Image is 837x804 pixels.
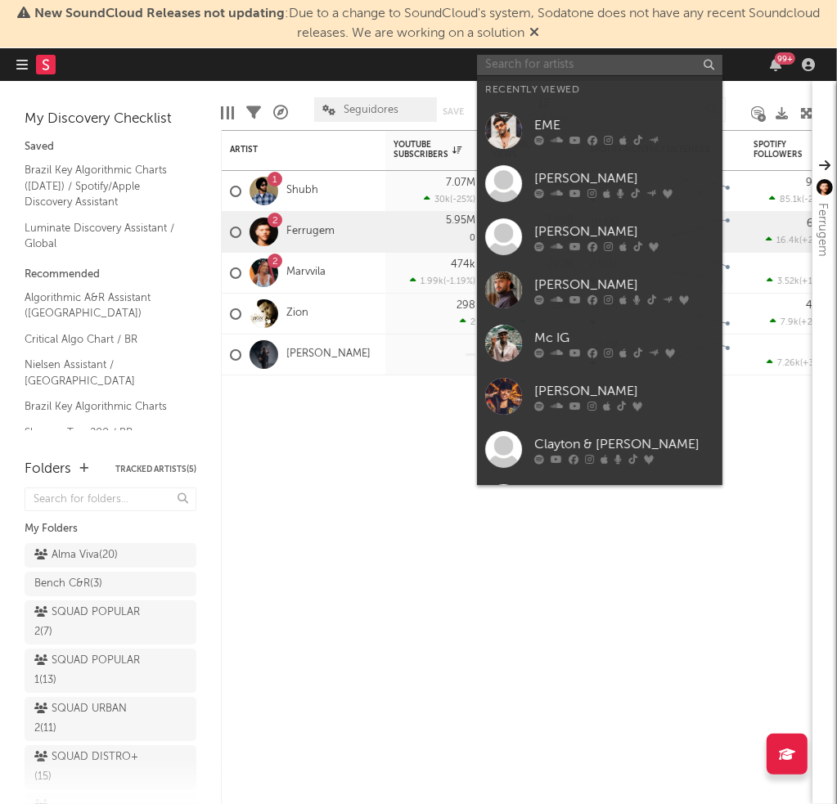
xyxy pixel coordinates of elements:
div: SQUAD POPULAR 1 ( 13 ) [34,651,150,690]
div: 5.95M [446,215,475,226]
a: [PERSON_NAME] [286,348,371,362]
span: Seguidores [344,105,398,115]
div: My Folders [25,519,196,539]
div: SQUAD POPULAR 2 ( 7 ) [34,603,150,642]
a: [PERSON_NAME] [477,210,722,263]
div: ( ) [767,357,835,368]
input: Search for folders... [25,487,196,511]
span: +35.7 % [803,359,833,368]
button: 99+ [770,58,781,71]
span: Dismiss [530,27,540,40]
a: SQUAD POPULAR 1(13) [25,649,196,693]
a: [PERSON_NAME] [477,157,722,210]
input: Search for artists [477,55,722,75]
div: Clayton & [PERSON_NAME] [534,434,714,454]
div: My Discovery Checklist [25,110,196,129]
span: 30k [434,195,450,204]
a: Bench C&R(3) [25,572,196,596]
div: ( ) [770,317,835,327]
div: [PERSON_NAME] [534,381,714,401]
div: [PERSON_NAME] [534,168,714,188]
a: SQUAD URBAN 2(11) [25,697,196,741]
a: Alma Viva(20) [25,543,196,568]
div: 9.19M [806,177,835,188]
a: [PERSON_NAME] [477,263,722,317]
a: Critical Algo Chart / BR [25,330,180,348]
div: ( ) [424,194,475,204]
a: Shubh [286,184,318,198]
button: Save [443,107,464,116]
span: +22.8 % [802,236,833,245]
div: ( ) [767,276,835,286]
span: -1.19 % [446,277,473,286]
div: SQUAD URBAN 2 ( 11 ) [34,699,150,739]
span: 2 [470,318,475,327]
a: [PERSON_NAME] [477,476,722,529]
span: : Due to a change to SoundCloud's system, Sodatone does not have any recent Soundcloud releases. ... [34,7,820,40]
a: Luminate Discovery Assistant / Global [25,219,180,253]
div: Spotify Followers [754,140,811,159]
div: Recently Viewed [485,80,714,100]
a: Zion [286,307,308,321]
span: -25 % [452,195,473,204]
span: +29.9 % [801,318,833,327]
a: EME [477,104,722,157]
a: Shazam Top 200 / BR [25,424,180,442]
span: 85.1k [780,195,802,204]
div: Folders [25,460,71,479]
div: 298 [457,300,475,311]
span: 1.99k [421,277,443,286]
div: A&R Pipeline [273,89,288,137]
div: Filters [246,89,261,137]
span: 16.4k [776,236,799,245]
div: Ferrugem [812,203,832,257]
a: Mc IG [477,317,722,370]
div: 4.55M [806,300,835,311]
div: Edit Columns [221,89,234,137]
div: 474k [451,259,475,270]
div: 99 + [775,52,795,65]
a: Ferrugem [286,225,335,239]
div: YouTube Subscribers [394,140,461,159]
a: Brazil Key Algorithmic Charts ([DATE]) / Spotify/Apple Discovery Assistant [25,161,180,211]
span: -2.87 % [804,195,833,204]
div: [PERSON_NAME] [534,275,714,294]
div: SQUAD DISTRO+ ( 15 ) [34,748,150,787]
a: SQUAD DISTRO+(15) [25,745,196,789]
div: 6.21M [807,218,835,229]
a: [PERSON_NAME] [477,370,722,423]
div: Artist [230,145,353,155]
a: Clayton & [PERSON_NAME] [477,423,722,476]
div: 7.07M [446,177,475,188]
a: Marvvila [286,266,326,280]
a: Algorithmic A&R Assistant ([GEOGRAPHIC_DATA]) [25,289,180,322]
div: [PERSON_NAME] [534,222,714,241]
span: New SoundCloud Releases not updating [34,7,285,20]
a: Brazil Key Algorithmic Charts [25,398,180,415]
span: +16.8 % [802,277,833,286]
span: 7.26k [777,359,800,368]
div: EME [534,115,714,135]
div: ( ) [766,235,835,245]
span: 3.52k [777,277,799,286]
button: Tracked Artists(5) [115,465,196,474]
div: ( ) [769,194,835,204]
div: 0 [394,212,475,252]
a: SQUAD POPULAR 2(7) [25,600,196,645]
div: ( ) [410,276,475,286]
span: 7.9k [781,318,799,327]
a: Nielsen Assistant / [GEOGRAPHIC_DATA] [25,356,180,389]
div: Saved [25,137,196,157]
div: Bench C&R ( 3 ) [34,574,102,594]
div: Recommended [25,265,196,285]
div: Mc IG [534,328,714,348]
div: Alma Viva ( 20 ) [34,546,118,565]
